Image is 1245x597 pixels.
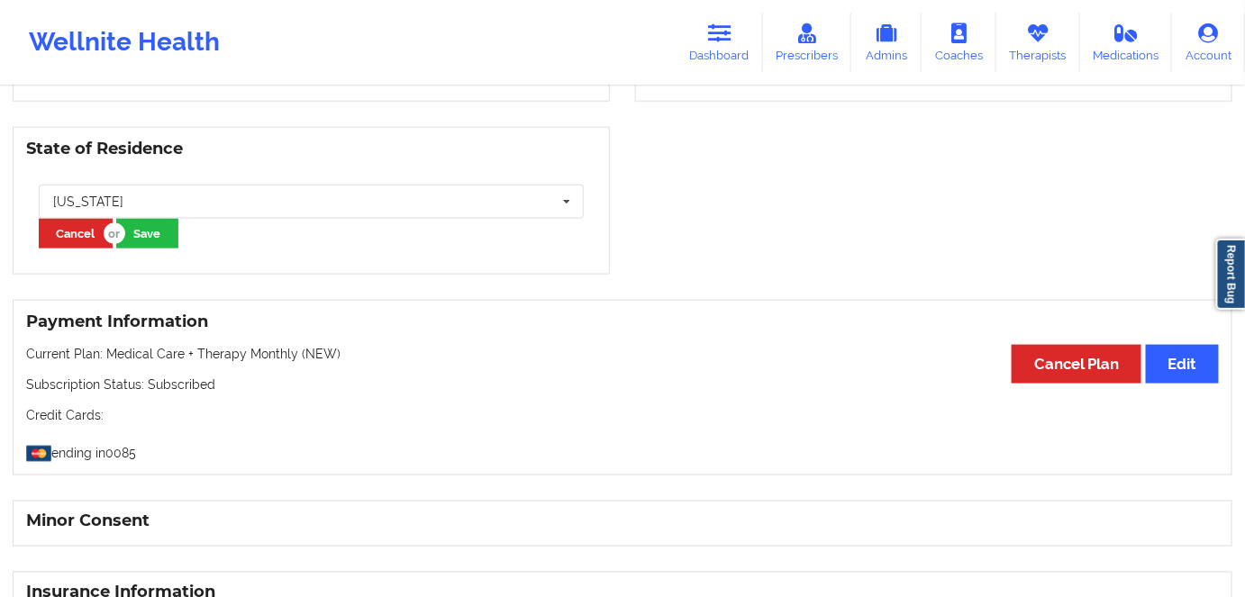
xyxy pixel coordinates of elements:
[116,219,178,249] button: Save
[26,375,1219,393] p: Subscription Status: Subscribed
[26,312,1219,332] h3: Payment Information
[26,345,1219,363] p: Current Plan: Medical Care + Therapy Monthly (NEW)
[763,13,852,72] a: Prescribers
[26,406,1219,424] p: Credit Cards:
[39,219,113,249] button: Cancel
[1172,13,1245,72] a: Account
[53,195,123,208] div: [US_STATE]
[26,511,1219,532] h3: Minor Consent
[1146,345,1219,384] button: Edit
[1080,13,1173,72] a: Medications
[26,139,596,159] h3: State of Residence
[26,437,1219,462] p: ending in 0085
[1012,345,1141,384] button: Cancel Plan
[996,13,1080,72] a: Therapists
[851,13,922,72] a: Admins
[922,13,996,72] a: Coaches
[677,13,763,72] a: Dashboard
[1216,239,1245,310] a: Report Bug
